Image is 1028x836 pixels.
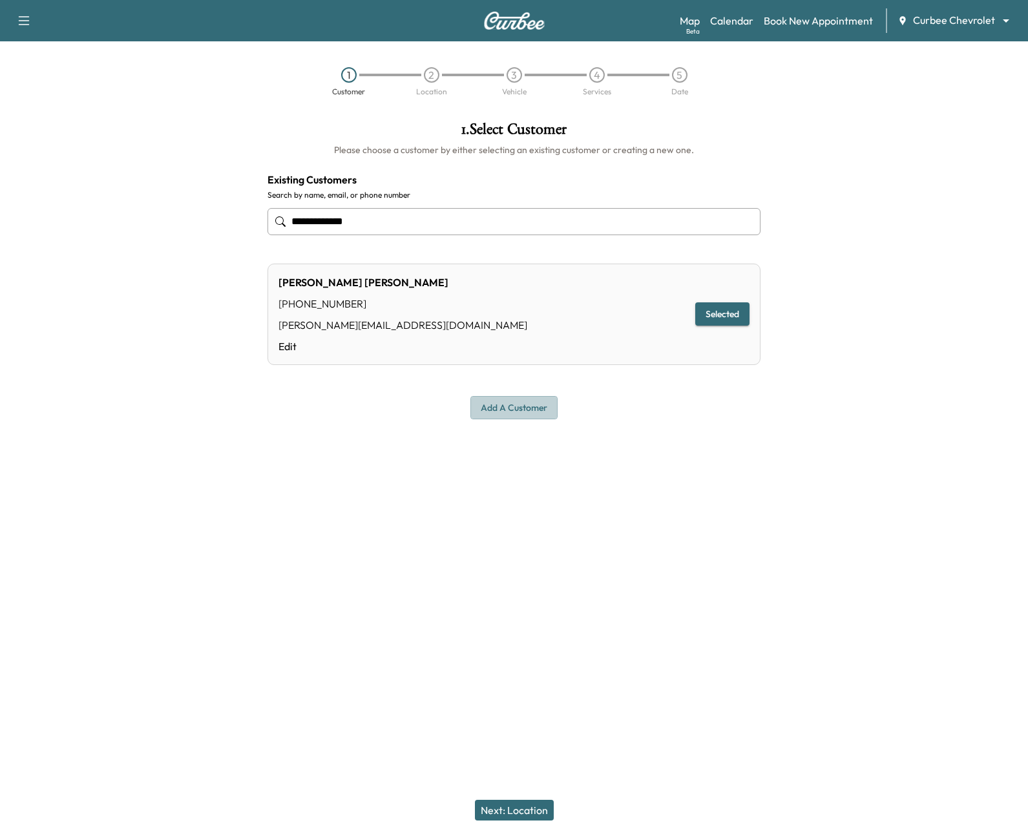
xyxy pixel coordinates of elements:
[502,88,527,96] div: Vehicle
[913,13,995,28] span: Curbee Chevrolet
[764,13,873,28] a: Book New Appointment
[583,88,611,96] div: Services
[671,88,688,96] div: Date
[267,143,761,156] h6: Please choose a customer by either selecting an existing customer or creating a new one.
[278,275,527,290] div: [PERSON_NAME] [PERSON_NAME]
[416,88,447,96] div: Location
[680,13,700,28] a: MapBeta
[341,67,357,83] div: 1
[267,190,761,200] label: Search by name, email, or phone number
[695,302,750,326] button: Selected
[424,67,439,83] div: 2
[278,339,527,354] a: Edit
[672,67,687,83] div: 5
[710,13,753,28] a: Calendar
[278,296,527,311] div: [PHONE_NUMBER]
[507,67,522,83] div: 3
[470,396,558,420] button: Add a customer
[278,317,527,333] div: [PERSON_NAME][EMAIL_ADDRESS][DOMAIN_NAME]
[475,800,554,820] button: Next: Location
[483,12,545,30] img: Curbee Logo
[686,26,700,36] div: Beta
[267,172,761,187] h4: Existing Customers
[589,67,605,83] div: 4
[332,88,365,96] div: Customer
[267,121,761,143] h1: 1 . Select Customer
